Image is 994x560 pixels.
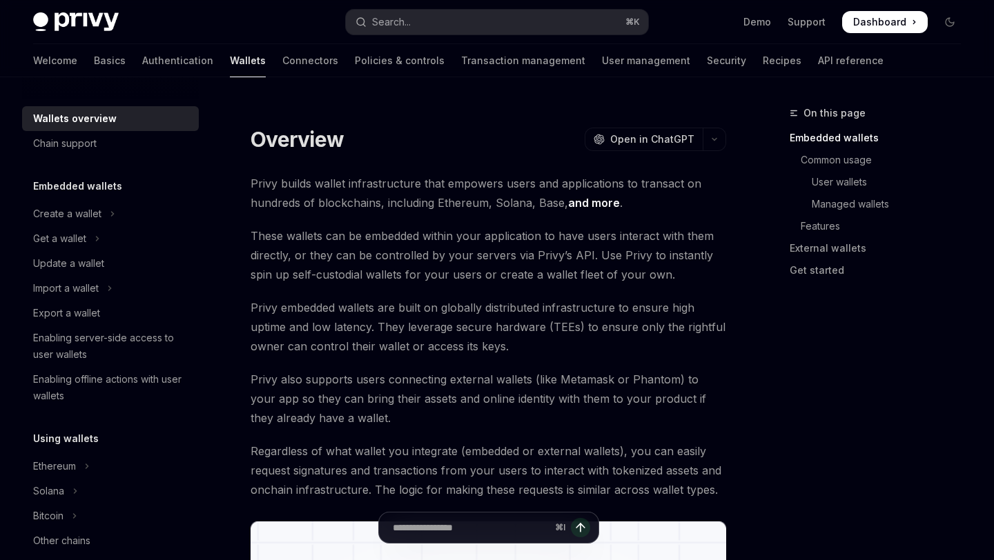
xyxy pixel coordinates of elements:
[251,174,726,212] span: Privy builds wallet infrastructure that empowers users and applications to transact on hundreds o...
[142,44,213,77] a: Authentication
[707,44,746,77] a: Security
[818,44,884,77] a: API reference
[33,230,86,247] div: Get a wallet
[393,512,549,543] input: Ask a question...
[22,454,199,479] button: Toggle Ethereum section
[22,226,199,251] button: Toggle Get a wallet section
[251,127,344,152] h1: Overview
[22,131,199,156] a: Chain support
[939,11,961,33] button: Toggle dark mode
[790,237,972,259] a: External wallets
[790,193,972,215] a: Managed wallets
[790,215,972,237] a: Features
[22,201,199,226] button: Toggle Create a wallet section
[790,259,972,281] a: Get started
[788,15,826,29] a: Support
[22,326,199,367] a: Enabling server-side access to user wallets
[22,301,199,326] a: Export a wallet
[230,44,266,77] a: Wallets
[346,10,647,34] button: Open search
[33,508,64,524] div: Bitcoin
[33,12,119,32] img: dark logo
[22,106,199,131] a: Wallets overview
[22,251,199,276] a: Update a wallet
[33,280,99,297] div: Import a wallet
[251,441,726,499] span: Regardless of what wallet you integrate (embedded or external wallets), you can easily request si...
[790,149,972,171] a: Common usage
[251,226,726,284] span: These wallets can be embedded within your application to have users interact with them directly, ...
[33,206,101,222] div: Create a wallet
[22,276,199,301] button: Toggle Import a wallet section
[282,44,338,77] a: Connectors
[853,15,906,29] span: Dashboard
[33,371,191,404] div: Enabling offline actions with user wallets
[461,44,585,77] a: Transaction management
[355,44,445,77] a: Policies & controls
[251,298,726,356] span: Privy embedded wallets are built on globally distributed infrastructure to ensure high uptime and...
[22,503,199,528] button: Toggle Bitcoin section
[33,178,122,194] h5: Embedded wallets
[568,196,620,210] a: and more
[33,110,117,127] div: Wallets overview
[372,14,411,30] div: Search...
[571,518,590,537] button: Send message
[743,15,771,29] a: Demo
[790,171,972,193] a: User wallets
[585,128,703,151] button: Open in ChatGPT
[610,132,694,146] span: Open in ChatGPT
[33,430,99,447] h5: Using wallets
[22,479,199,503] button: Toggle Solana section
[22,528,199,553] a: Other chains
[625,17,640,28] span: ⌘ K
[33,532,90,549] div: Other chains
[763,44,801,77] a: Recipes
[33,305,100,321] div: Export a wallet
[790,127,972,149] a: Embedded wallets
[803,105,866,121] span: On this page
[251,370,726,428] span: Privy also supports users connecting external wallets (like Metamask or Phantom) to your app so t...
[602,44,690,77] a: User management
[33,135,97,152] div: Chain support
[842,11,928,33] a: Dashboard
[22,367,199,408] a: Enabling offline actions with user wallets
[33,483,64,499] div: Solana
[33,44,77,77] a: Welcome
[94,44,126,77] a: Basics
[33,255,104,272] div: Update a wallet
[33,458,76,474] div: Ethereum
[33,330,191,363] div: Enabling server-side access to user wallets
